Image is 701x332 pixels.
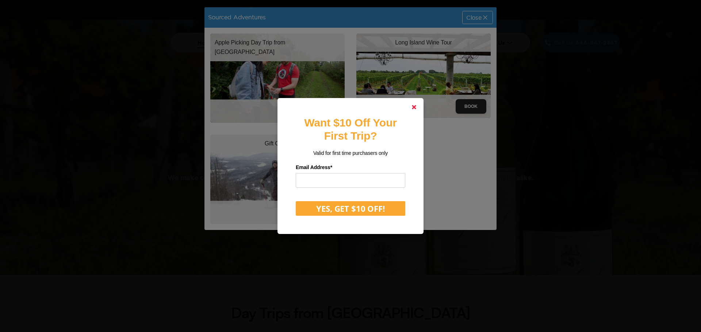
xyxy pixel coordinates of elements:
[296,201,405,216] button: YES, GET $10 OFF!
[330,164,332,170] span: Required
[296,162,405,173] label: Email Address
[304,117,397,142] strong: Want $10 Off Your First Trip?
[405,98,423,116] a: Close
[313,150,388,156] span: Valid for first time purchasers only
